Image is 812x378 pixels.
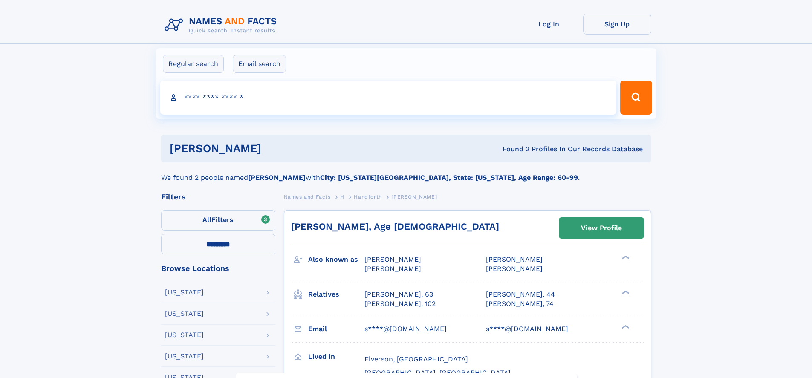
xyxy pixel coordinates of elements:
[486,265,543,273] span: [PERSON_NAME]
[161,193,275,201] div: Filters
[354,194,381,200] span: Handforth
[620,289,630,295] div: ❯
[165,353,204,360] div: [US_STATE]
[308,322,364,336] h3: Email
[559,218,644,238] a: View Profile
[165,310,204,317] div: [US_STATE]
[340,191,344,202] a: H
[364,299,436,309] a: [PERSON_NAME], 102
[165,289,204,296] div: [US_STATE]
[391,194,437,200] span: [PERSON_NAME]
[583,14,651,35] a: Sign Up
[160,81,617,115] input: search input
[284,191,331,202] a: Names and Facts
[308,252,364,267] h3: Also known as
[354,191,381,202] a: Handforth
[486,290,555,299] a: [PERSON_NAME], 44
[161,210,275,231] label: Filters
[308,349,364,364] h3: Lived in
[163,55,224,73] label: Regular search
[364,369,511,377] span: [GEOGRAPHIC_DATA], [GEOGRAPHIC_DATA]
[340,194,344,200] span: H
[620,324,630,329] div: ❯
[620,255,630,260] div: ❯
[515,14,583,35] a: Log In
[320,173,578,182] b: City: [US_STATE][GEOGRAPHIC_DATA], State: [US_STATE], Age Range: 60-99
[620,81,652,115] button: Search Button
[364,265,421,273] span: [PERSON_NAME]
[364,355,468,363] span: Elverson, [GEOGRAPHIC_DATA]
[308,287,364,302] h3: Relatives
[486,255,543,263] span: [PERSON_NAME]
[165,332,204,338] div: [US_STATE]
[248,173,306,182] b: [PERSON_NAME]
[170,143,382,154] h1: [PERSON_NAME]
[382,144,643,154] div: Found 2 Profiles In Our Records Database
[581,218,622,238] div: View Profile
[291,221,499,232] a: [PERSON_NAME], Age [DEMOGRAPHIC_DATA]
[161,265,275,272] div: Browse Locations
[202,216,211,224] span: All
[233,55,286,73] label: Email search
[161,162,651,183] div: We found 2 people named with .
[364,290,433,299] a: [PERSON_NAME], 63
[364,255,421,263] span: [PERSON_NAME]
[161,14,284,37] img: Logo Names and Facts
[486,299,554,309] a: [PERSON_NAME], 74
